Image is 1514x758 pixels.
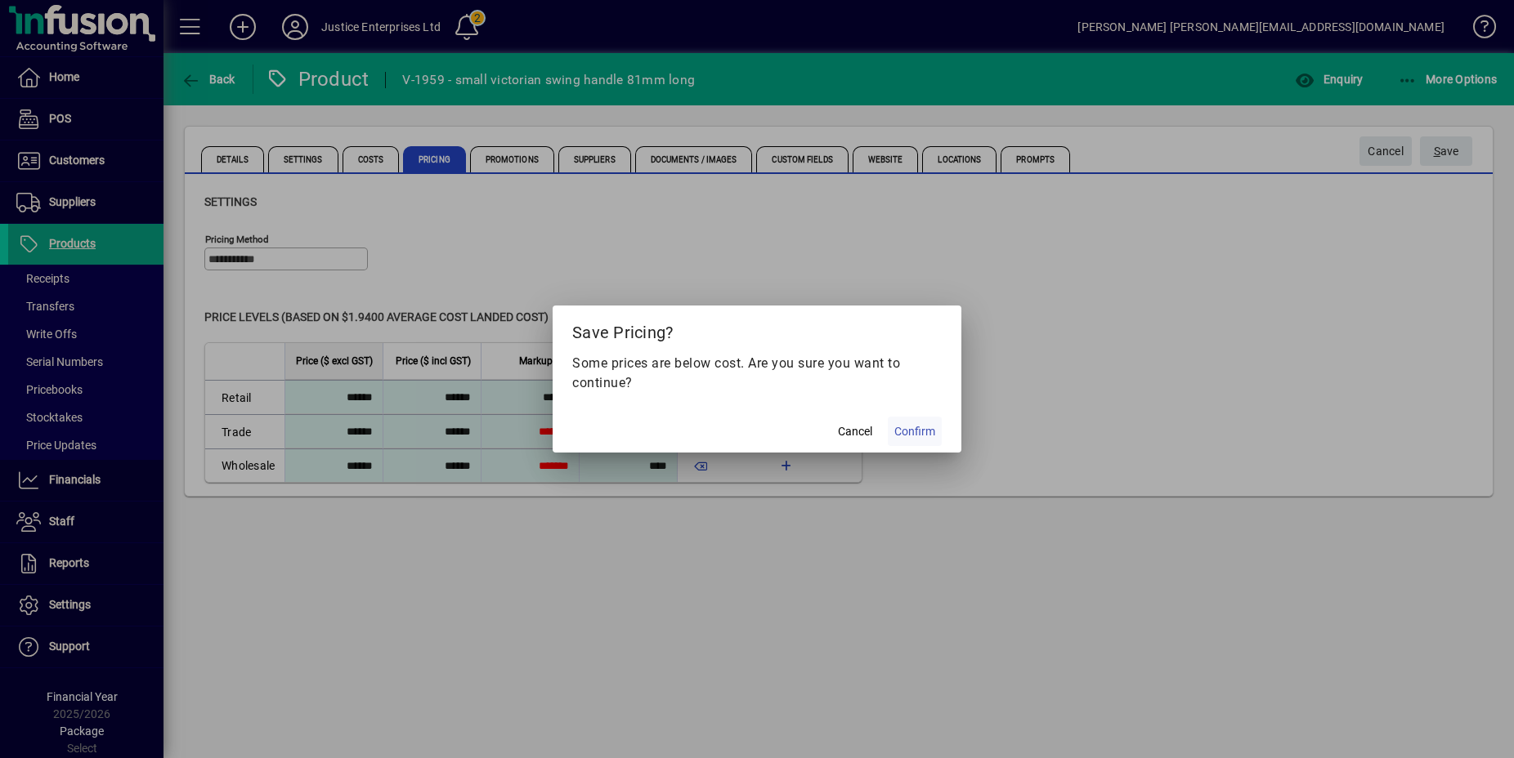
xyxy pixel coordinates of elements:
h2: Save Pricing? [553,305,961,353]
button: Confirm [888,417,942,446]
span: Cancel [838,423,872,440]
p: Some prices are below cost. Are you sure you want to continue? [572,354,942,393]
button: Cancel [829,417,881,446]
span: Confirm [894,423,935,440]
